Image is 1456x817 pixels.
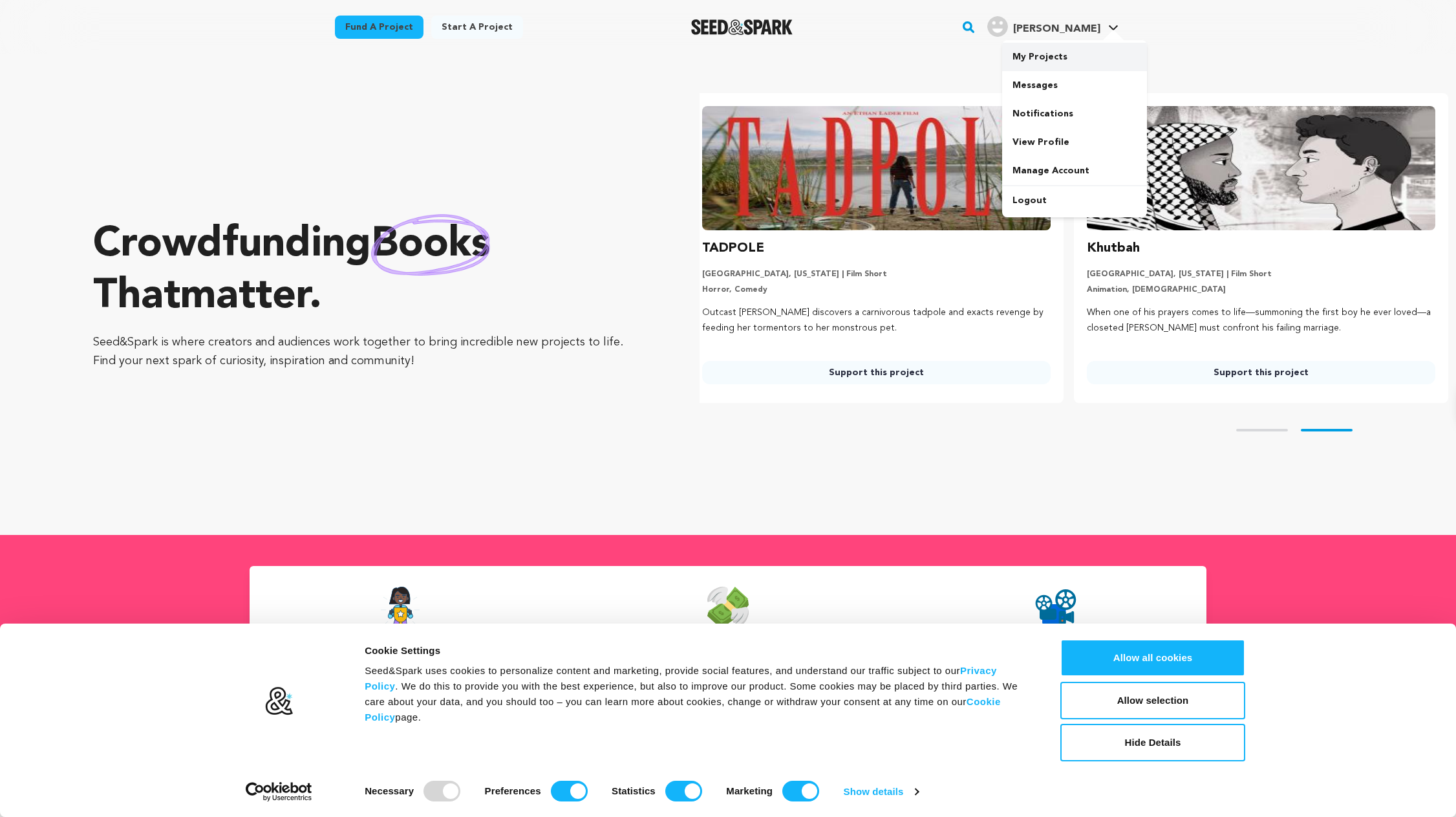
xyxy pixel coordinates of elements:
[1035,587,1076,628] img: Seed&Spark Projects Created Icon
[1060,682,1245,719] button: Allow selection
[335,16,423,39] a: Fund a project
[1087,285,1435,295] p: Animation, [DEMOGRAPHIC_DATA]
[1087,361,1435,384] a: Support this project
[93,333,648,371] p: Seed&Spark is where creators and audiences work together to bring incredible new projects to life...
[702,361,1051,384] a: Support this project
[1087,238,1140,259] h3: Khutbah
[985,14,1121,41] span: Liu S.'s Profile
[691,19,793,35] a: Seed&Spark Homepage
[180,276,309,318] span: matter
[1060,724,1245,761] button: Hide Details
[1002,157,1147,185] a: Manage Account
[1087,106,1435,230] img: Khutbah image
[702,238,764,259] h3: TADPOLE
[702,285,1051,295] p: Horror, Comedy
[431,16,523,39] a: Start a project
[1013,24,1100,34] span: [PERSON_NAME]
[1002,128,1147,157] a: View Profile
[222,782,336,801] a: Usercentrics Cookiebot - opens in a new window
[702,269,1051,279] p: [GEOGRAPHIC_DATA], [US_STATE] | Film Short
[1060,639,1245,677] button: Allow all cookies
[1002,43,1147,71] a: My Projects
[987,16,1100,37] div: Liu S.'s Profile
[726,785,773,796] strong: Marketing
[371,214,490,276] img: hand sketched image
[365,785,414,796] strong: Necessary
[985,14,1121,37] a: Liu S.'s Profile
[844,782,919,801] a: Show details
[365,665,997,692] a: Privacy Policy
[612,785,656,796] strong: Statistics
[365,643,1031,659] div: Cookie Settings
[691,19,793,35] img: Seed&Spark Logo Dark Mode
[707,587,749,628] img: Seed&Spark Money Raised Icon
[380,587,420,628] img: Seed&Spark Success Rate Icon
[1087,269,1435,279] p: [GEOGRAPHIC_DATA], [US_STATE] | Film Short
[1002,71,1147,100] a: Messages
[485,785,541,796] strong: Preferences
[1002,100,1147,128] a: Notifications
[1087,305,1435,336] p: When one of his prayers comes to life—summoning the first boy he ever loved—a closeted [PERSON_NA...
[702,106,1051,230] img: TADPOLE image
[702,305,1051,336] p: Outcast [PERSON_NAME] discovers a carnivorous tadpole and exacts revenge by feeding her tormentor...
[987,16,1008,37] img: user.png
[93,219,648,323] p: Crowdfunding that .
[1002,186,1147,215] a: Logout
[365,663,1031,725] div: Seed&Spark uses cookies to personalize content and marketing, provide social features, and unders...
[264,686,294,716] img: logo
